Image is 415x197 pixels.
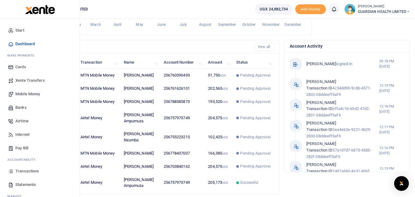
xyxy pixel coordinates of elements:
[306,79,336,84] span: [PERSON_NAME]
[306,86,332,90] span: Transaction ID
[222,165,228,168] small: UGX
[25,7,55,11] a: logo-small logo-large logo-large
[240,115,271,121] span: Pending Approval
[205,108,233,128] td: 204,575
[15,132,29,138] span: Internet
[240,134,271,140] span: Pending Approval
[379,166,405,176] small: 12:15 PM [DATE]
[15,64,26,70] span: Cards
[255,4,292,15] a: UGX 24,882,734
[77,108,120,128] td: Airtel Money
[160,147,205,160] td: 256778437007
[306,141,336,146] span: [PERSON_NAME]
[306,148,332,152] span: Transaction ID
[120,56,160,69] th: Name: activate to sort column ascending
[306,61,336,66] span: [PERSON_NAME]
[222,87,228,90] small: UGX
[5,141,75,155] a: Pay Bill
[90,23,101,27] tspan: March
[66,23,81,27] tspan: February
[120,128,160,147] td: [PERSON_NAME] Nsumba
[253,4,295,15] li: Wallet ballance
[77,95,120,108] td: MTN Mobile Money
[5,164,75,178] a: Transactions
[205,95,233,108] td: 193,520
[379,145,405,156] small: 12:16 PM [DATE]
[205,69,233,82] td: 51,750
[306,106,332,111] span: Transaction ID
[160,56,205,69] th: Account Number: activate to sort column ascending
[222,116,228,120] small: UGX
[15,27,24,33] span: Start
[284,23,301,27] tspan: December
[306,141,379,160] p: 57a1d7d7-6873-4585-282f-08ddeeff5af9
[160,108,205,128] td: 256757973749
[5,51,75,60] li: M
[394,176,409,191] div: Open Intercom Messenger
[222,100,228,104] small: UGX
[15,145,28,151] span: Pay Bill
[180,23,187,27] tspan: July
[306,121,336,125] span: [PERSON_NAME]
[240,99,271,104] span: Pending Approval
[15,182,36,188] span: Statements
[160,128,205,147] td: 256755223215
[220,74,226,77] small: UGX
[160,160,205,173] td: 256703840162
[344,4,355,15] img: profile-user
[120,69,160,82] td: [PERSON_NAME]
[160,95,205,108] td: 256788585873
[205,128,233,147] td: 102,425
[120,82,160,95] td: [PERSON_NAME]
[205,147,233,160] td: 166,385
[240,164,271,169] span: Pending Approval
[15,91,40,97] span: Mobile Money
[5,128,75,141] a: Internet
[5,178,75,191] a: Statements
[120,95,160,108] td: [PERSON_NAME]
[160,173,205,192] td: 256757973749
[77,56,120,69] th: Transaction: activate to sort column ascending
[242,23,256,27] tspan: October
[222,136,228,139] small: UGX
[136,23,143,27] tspan: May
[379,104,405,114] small: 12:18 PM [DATE]
[240,86,271,91] span: Pending Approval
[120,108,160,128] td: [PERSON_NAME] Ampumuza
[306,61,379,67] p: signed-in
[222,152,228,155] small: UGX
[306,127,332,132] span: Transaction ID
[77,69,120,82] td: MTN Mobile Money
[222,181,228,184] small: UGX
[295,4,326,14] li: Toup your wallet
[306,79,379,98] p: 4c54dd99-9c8b-4571-2832-08ddeeff5af9
[379,124,405,135] small: 12:17 PM [DATE]
[205,173,233,192] td: 205,173
[240,151,271,156] span: Pending Approval
[5,74,75,87] a: Xente Transfers
[77,128,120,147] td: Airtel Money
[358,4,410,9] small: [PERSON_NAME]
[77,147,120,160] td: MTN Mobile Money
[77,82,120,95] td: MTN Mobile Money
[77,160,120,173] td: Airtel Money
[306,169,332,173] span: Transaction ID
[358,9,410,14] span: GUARDIAN HEALTH LIMITED
[205,160,233,173] td: 204,575
[10,53,34,58] span: ake Payments
[120,147,160,160] td: [PERSON_NAME]
[262,23,280,27] tspan: November
[306,100,379,119] p: bffa4c1b-69d2-47d2-2831-08ddeeff5af9
[205,82,233,95] td: 202,565
[295,6,326,11] a: Add money
[15,118,29,124] span: Airtime
[306,120,379,139] p: 0ea4e62e-9221-4b29-2830-08ddeeff5af9
[260,6,288,12] span: UGX 24,882,734
[5,155,75,164] li: Ac
[15,41,35,47] span: Dashboard
[233,56,274,69] th: Status: activate to sort column ascending
[114,23,122,27] tspan: April
[306,100,336,105] span: [PERSON_NAME]
[199,23,211,27] tspan: August
[160,82,205,95] td: 256761626101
